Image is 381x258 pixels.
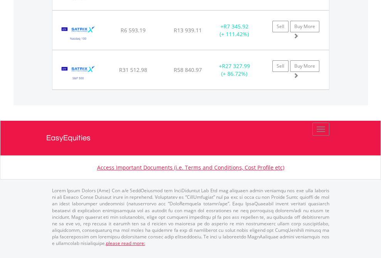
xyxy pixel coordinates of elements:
span: R13 939.11 [174,27,202,34]
span: R6 593.19 [121,27,146,34]
span: R7 345.92 [223,23,248,30]
a: please read more: [106,240,145,246]
a: Buy More [290,21,319,32]
img: TFSA.STX500.png [56,60,101,87]
a: Sell [272,21,289,32]
a: EasyEquities [46,121,335,155]
span: R27 327.99 [222,62,250,70]
a: Access Important Documents (i.e. Terms and Conditions, Cost Profile etc) [97,164,284,171]
img: TFSA.STXNDQ.png [56,20,101,48]
div: + (+ 111.42%) [210,23,258,38]
span: R58 840.97 [174,66,202,73]
a: Sell [272,60,289,72]
p: Lorem Ipsum Dolors (Ame) Con a/e SeddOeiusmod tem InciDiduntut Lab Etd mag aliquaen admin veniamq... [52,187,329,246]
span: R31 512.98 [119,66,147,73]
div: + (+ 86.72%) [210,62,258,78]
a: Buy More [290,60,319,72]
